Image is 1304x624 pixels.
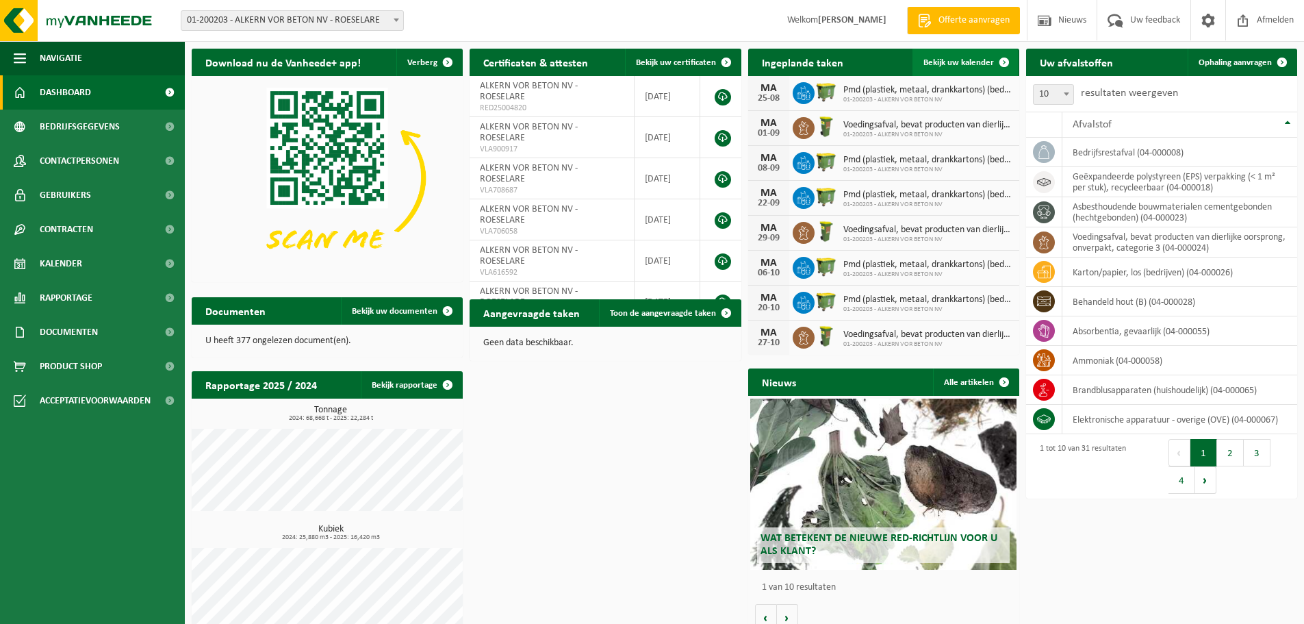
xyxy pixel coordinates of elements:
[480,81,578,102] span: ALKERN VOR BETON NV - ROESELARE
[843,166,1012,174] span: 01-200203 - ALKERN VOR BETON NV
[815,115,838,138] img: WB-0060-HPE-GN-50
[843,340,1012,349] span: 01-200203 - ALKERN VOR BETON NV
[1062,138,1297,167] td: bedrijfsrestafval (04-000008)
[181,10,404,31] span: 01-200203 - ALKERN VOR BETON NV - ROESELARE
[843,305,1012,314] span: 01-200203 - ALKERN VOR BETON NV
[192,297,279,324] h2: Documenten
[755,129,782,138] div: 01-09
[843,201,1012,209] span: 01-200203 - ALKERN VOR BETON NV
[40,247,82,281] span: Kalender
[933,369,1018,396] a: Alle artikelen
[1062,375,1297,405] td: brandblusapparaten (huishoudelijk) (04-000065)
[750,399,1016,570] a: Wat betekent de nieuwe RED-richtlijn voor u als klant?
[199,405,463,422] h3: Tonnage
[1199,58,1272,67] span: Ophaling aanvragen
[480,286,578,308] span: ALKERN VOR BETON NV - ROESELARE
[635,240,700,282] td: [DATE]
[755,258,782,269] div: MA
[40,75,91,110] span: Dashboard
[748,369,810,395] h2: Nieuws
[760,533,997,557] span: Wat betekent de nieuwe RED-richtlijn voor u als klant?
[815,185,838,208] img: WB-1100-HPE-GN-50
[1026,49,1127,75] h2: Uw afvalstoffen
[1062,167,1297,197] td: geëxpandeerde polystyreen (EPS) verpakking (< 1 m² per stuk), recycleerbaar (04-000018)
[192,49,374,75] h2: Download nu de Vanheede+ app!
[912,49,1018,76] a: Bekijk uw kalender
[843,295,1012,305] span: Pmd (plastiek, metaal, drankkartons) (bedrijven)
[470,49,602,75] h2: Certificaten & attesten
[480,103,624,114] span: RED25004820
[40,144,119,178] span: Contactpersonen
[748,49,857,75] h2: Ingeplande taken
[1190,439,1217,466] button: 1
[1062,346,1297,375] td: ammoniak (04-000058)
[635,199,700,240] td: [DATE]
[755,164,782,173] div: 08-09
[815,255,838,278] img: WB-1100-HPE-GN-50
[1033,84,1074,105] span: 10
[610,309,716,318] span: Toon de aangevraagde taken
[843,120,1012,131] span: Voedingsafval, bevat producten van dierlijke oorsprong, onverpakt, categorie 3
[396,49,461,76] button: Verberg
[815,220,838,243] img: WB-0060-HPE-GN-50
[1062,197,1297,227] td: asbesthoudende bouwmaterialen cementgebonden (hechtgebonden) (04-000023)
[1033,438,1126,495] div: 1 tot 10 van 31 resultaten
[843,225,1012,236] span: Voedingsafval, bevat producten van dierlijke oorsprong, onverpakt, categorie 3
[199,415,463,422] span: 2024: 68,668 t - 2025: 22,284 t
[1217,439,1244,466] button: 2
[755,94,782,103] div: 25-08
[755,338,782,348] div: 27-10
[199,525,463,541] h3: Kubiek
[843,155,1012,166] span: Pmd (plastiek, metaal, drankkartons) (bedrijven)
[755,303,782,313] div: 20-10
[755,118,782,129] div: MA
[407,58,437,67] span: Verberg
[1034,85,1073,104] span: 10
[755,269,782,278] div: 06-10
[755,83,782,94] div: MA
[815,80,838,103] img: WB-1100-HPE-GN-50
[755,292,782,303] div: MA
[636,58,716,67] span: Bekijk uw certificaten
[483,338,727,348] p: Geen data beschikbaar.
[762,583,1012,592] p: 1 van 10 resultaten
[923,58,994,67] span: Bekijk uw kalender
[192,76,463,279] img: Download de VHEPlus App
[755,327,782,338] div: MA
[599,299,740,327] a: Toon de aangevraagde taken
[755,153,782,164] div: MA
[480,144,624,155] span: VLA900917
[625,49,740,76] a: Bekijk uw certificaten
[40,349,102,384] span: Product Shop
[818,15,886,25] strong: [PERSON_NAME]
[341,297,461,325] a: Bekijk uw documenten
[815,150,838,173] img: WB-1100-HPE-GN-50
[1244,439,1270,466] button: 3
[352,307,437,316] span: Bekijk uw documenten
[755,188,782,199] div: MA
[470,299,593,326] h2: Aangevraagde taken
[1081,88,1178,99] label: resultaten weergeven
[480,122,578,143] span: ALKERN VOR BETON NV - ROESELARE
[843,96,1012,104] span: 01-200203 - ALKERN VOR BETON NV
[199,534,463,541] span: 2024: 25,880 m3 - 2025: 16,420 m3
[192,371,331,398] h2: Rapportage 2025 / 2024
[40,315,98,349] span: Documenten
[755,223,782,234] div: MA
[635,76,700,117] td: [DATE]
[40,110,120,144] span: Bedrijfsgegevens
[843,131,1012,139] span: 01-200203 - ALKERN VOR BETON NV
[635,282,700,323] td: [DATE]
[480,245,578,266] span: ALKERN VOR BETON NV - ROESELARE
[480,204,578,225] span: ALKERN VOR BETON NV - ROESELARE
[480,163,578,184] span: ALKERN VOR BETON NV - ROESELARE
[40,212,93,247] span: Contracten
[755,234,782,243] div: 29-09
[480,226,624,237] span: VLA706058
[40,384,151,418] span: Acceptatievoorwaarden
[1168,466,1195,494] button: 4
[843,85,1012,96] span: Pmd (plastiek, metaal, drankkartons) (bedrijven)
[1188,49,1296,76] a: Ophaling aanvragen
[480,185,624,196] span: VLA708687
[361,371,461,399] a: Bekijk rapportage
